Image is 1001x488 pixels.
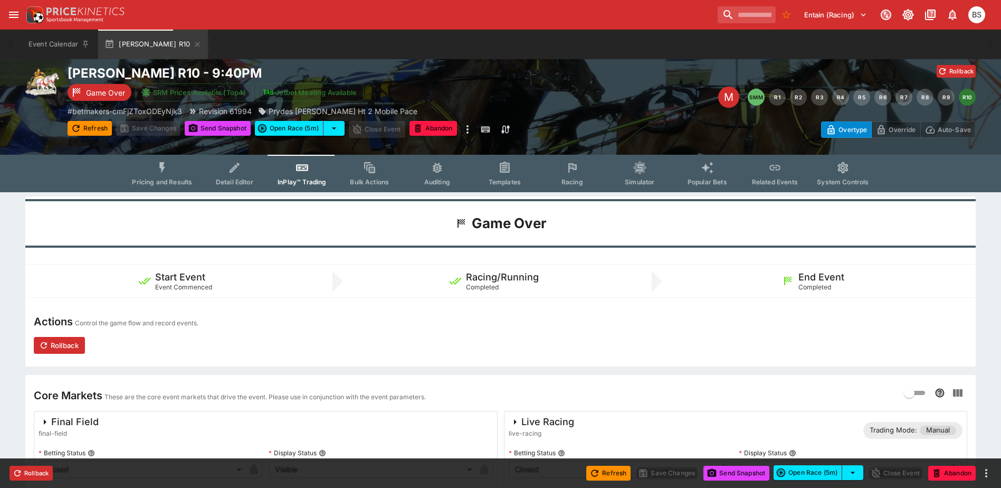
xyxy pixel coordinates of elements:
[718,87,739,108] div: Edit Meeting
[938,124,971,135] p: Auto-Save
[46,17,103,22] img: Sportsbook Management
[509,448,556,457] p: Betting Status
[937,65,976,78] button: Rollback
[790,89,807,106] button: R2
[104,392,426,402] p: These are the core event markets that drive the event. Please use in conjunction with the event p...
[132,178,192,186] span: Pricing and Results
[943,5,962,24] button: Notifications
[821,121,872,138] button: Overtype
[899,5,918,24] button: Toggle light/dark mode
[811,89,828,106] button: R3
[409,123,457,133] span: Mark an event as closed and abandoned.
[928,466,976,481] button: Abandon
[769,89,786,106] button: R1
[466,283,499,291] span: Completed
[466,271,539,283] h5: Racing/Running
[871,121,920,138] button: Override
[199,106,252,117] p: Revision 61994
[88,449,95,457] button: Betting Status
[68,106,182,117] p: Copy To Clipboard
[789,449,796,457] button: Display Status
[257,83,364,101] button: Jetbet Meeting Available
[185,121,251,136] button: Send Snapshot
[920,121,976,138] button: Auto-Save
[842,465,863,480] button: select merge strategy
[980,467,993,480] button: more
[688,178,727,186] span: Popular Bets
[489,178,521,186] span: Templates
[748,89,976,106] nav: pagination navigation
[509,428,574,439] span: live-racing
[424,178,450,186] span: Auditing
[461,121,474,138] button: more
[136,83,253,101] button: SRM Prices Available (Top4)
[68,121,112,136] button: Refresh
[409,121,457,136] button: Abandon
[258,106,417,117] div: Prydes Victoria Oaks Ht 2 Mobile Pace
[39,428,99,439] span: final-field
[917,89,933,106] button: R8
[920,425,956,436] span: Manual
[832,89,849,106] button: R4
[889,124,916,135] p: Override
[46,7,125,15] img: PriceKinetics
[123,155,877,192] div: Event type filters
[798,283,831,291] span: Completed
[22,30,96,59] button: Event Calendar
[625,178,654,186] span: Simulator
[774,465,842,480] button: Open Race (5m)
[798,271,844,283] h5: End Event
[255,121,345,136] div: split button
[821,121,976,138] div: Start From
[739,448,787,457] p: Display Status
[155,271,205,283] h5: Start Event
[874,89,891,106] button: R6
[39,448,85,457] p: Betting Status
[34,389,102,402] h4: Core Markets
[838,124,867,135] p: Overtype
[774,465,863,480] div: split button
[319,449,326,457] button: Display Status
[968,6,985,23] div: Brendan Scoble
[928,467,976,477] span: Mark an event as closed and abandoned.
[269,448,317,457] p: Display Status
[23,4,44,25] img: PriceKinetics Logo
[561,178,583,186] span: Racing
[959,89,976,106] button: R10
[853,89,870,106] button: R5
[509,416,574,428] div: Live Racing
[39,416,99,428] div: Final Field
[263,87,273,98] img: jetbet-logo.svg
[155,283,212,291] span: Event Commenced
[817,178,869,186] span: System Controls
[558,449,565,457] button: Betting Status
[68,65,522,81] h2: Copy To Clipboard
[798,6,873,23] button: Select Tenant
[965,3,988,26] button: Brendan Scoble
[752,178,798,186] span: Related Events
[718,6,776,23] input: search
[269,106,417,117] p: Prydes [PERSON_NAME] Ht 2 Mobile Pace
[778,6,795,23] button: No Bookmarks
[876,5,895,24] button: Connected to PK
[9,466,53,481] button: Rollback
[278,178,326,186] span: InPlay™ Trading
[472,214,547,232] h1: Game Over
[870,425,917,436] p: Trading Mode:
[216,178,253,186] span: Detail Editor
[34,337,85,354] button: Rollback
[255,121,323,136] button: Open Race (5m)
[86,87,125,98] p: Game Over
[323,121,345,136] button: select merge strategy
[703,466,769,481] button: Send Snapshot
[921,5,940,24] button: Documentation
[350,178,389,186] span: Bulk Actions
[586,466,631,481] button: Refresh
[938,89,955,106] button: R9
[895,89,912,106] button: R7
[748,89,765,106] button: SMM
[75,318,198,329] p: Control the game flow and record events.
[4,5,23,24] button: open drawer
[98,30,208,59] button: [PERSON_NAME] R10
[25,65,59,99] img: harness_racing.png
